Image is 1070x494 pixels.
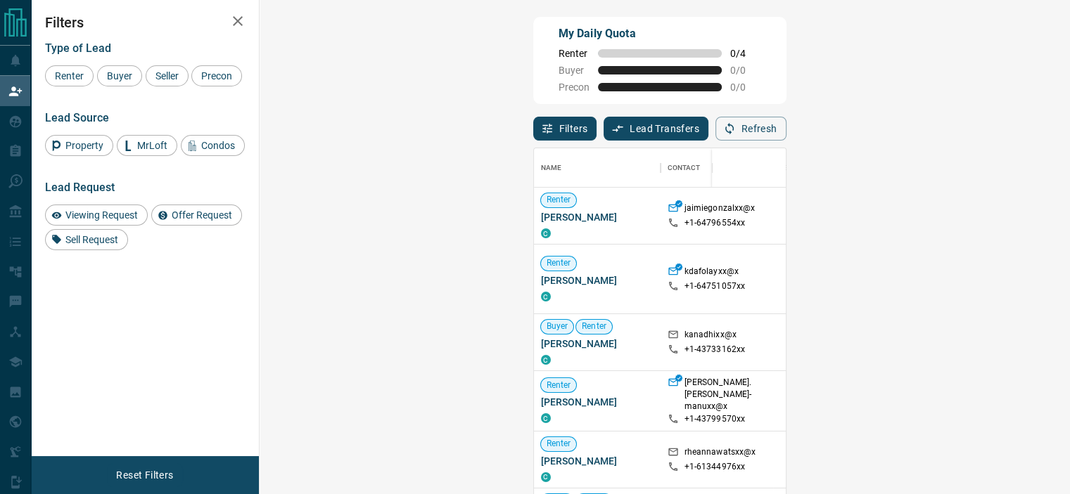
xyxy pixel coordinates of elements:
span: Lead Request [45,181,115,194]
span: Buyer [559,65,590,76]
span: Renter [541,194,577,206]
div: Property [45,135,113,156]
p: +1- 64796554xx [684,217,746,229]
div: Buyer [97,65,142,86]
span: Renter [50,70,89,82]
div: Viewing Request [45,204,148,226]
p: jaimiegonzalxx@x [684,202,756,217]
span: Condos [196,140,240,151]
span: Precon [196,70,237,82]
span: [PERSON_NAME] [541,273,654,287]
div: condos.ca [541,413,551,423]
button: Lead Transfers [604,117,708,141]
span: Offer Request [167,209,237,221]
span: MrLoft [132,140,172,151]
div: Condos [181,135,245,156]
div: Offer Request [151,204,242,226]
button: Filters [533,117,597,141]
div: Name [541,148,562,188]
p: +1- 43799570xx [684,413,746,425]
span: Renter [559,48,590,59]
h2: Filters [45,14,245,31]
div: condos.ca [541,355,551,365]
div: Seller [146,65,189,86]
span: Viewing Request [60,209,143,221]
p: My Daily Quota [559,25,761,42]
span: Seller [151,70,184,82]
span: Renter [541,379,577,391]
p: kdafolayxx@x [684,266,739,280]
button: Refresh [715,117,786,141]
span: 0 / 0 [730,82,761,93]
div: Renter [45,65,94,86]
span: Sell Request [60,234,123,245]
p: kanadhixx@x [684,329,737,344]
div: Precon [191,65,242,86]
div: condos.ca [541,292,551,301]
span: Buyer [541,320,574,332]
span: Buyer [102,70,137,82]
p: +1- 43733162xx [684,344,746,356]
span: Type of Lead [45,41,111,55]
div: Contact [668,148,701,188]
span: [PERSON_NAME] [541,210,654,224]
p: +1- 61344976xx [684,461,746,473]
span: 0 / 0 [730,65,761,76]
span: Renter [576,320,612,332]
span: Renter [541,257,577,269]
div: condos.ca [541,228,551,238]
div: Sell Request [45,229,128,250]
button: Reset Filters [107,463,182,487]
p: [PERSON_NAME].[PERSON_NAME]-manuxx@x [684,377,766,412]
span: [PERSON_NAME] [541,337,654,351]
p: rheannawatsxx@x [684,446,756,461]
span: Property [60,140,108,151]
span: Precon [559,82,590,93]
div: MrLoft [117,135,177,156]
div: Name [534,148,661,188]
span: Renter [541,438,577,450]
span: [PERSON_NAME] [541,454,654,468]
div: condos.ca [541,472,551,482]
span: [PERSON_NAME] [541,395,654,409]
span: 0 / 4 [730,48,761,59]
p: +1- 64751057xx [684,280,746,292]
span: Lead Source [45,111,109,124]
